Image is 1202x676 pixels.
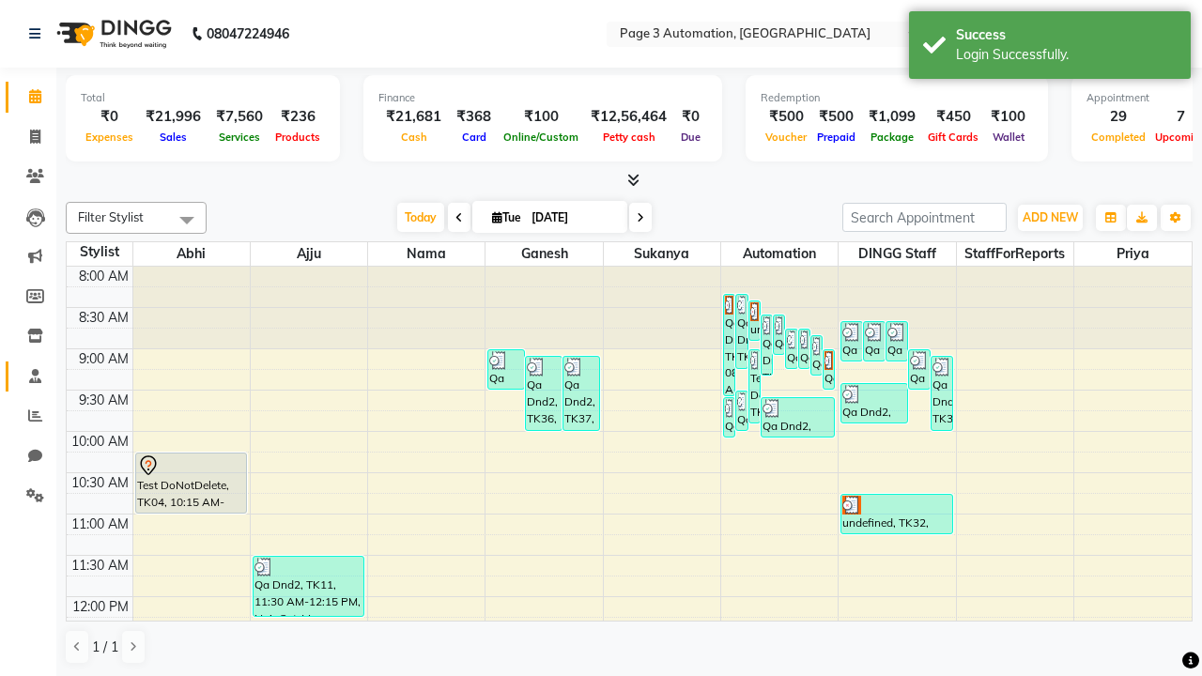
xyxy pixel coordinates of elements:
div: ₹21,681 [378,106,449,128]
div: 10:00 AM [68,432,132,452]
div: Login Successfully. [956,45,1177,65]
span: Cash [396,131,432,144]
div: ₹100 [983,106,1033,128]
span: Services [214,131,265,144]
span: DINGG Staff [839,242,955,266]
div: Qa Dnd2, TK24, 08:20 AM-09:15 AM, Special Hair Wash- Men [736,295,747,368]
div: Qa Dnd2, TK30, 09:00 AM-09:30 AM, Hair cut Below 12 years (Boy) [909,350,930,389]
div: Qa Dnd2, TK29, 09:00 AM-09:30 AM, Hair cut Below 12 years (Boy) [488,350,524,389]
div: Qa Dnd2, TK35, 09:30 AM-10:00 AM, Hair Cut By Expert-Men [736,392,747,430]
span: Filter Stylist [78,209,144,224]
span: Online/Custom [499,131,583,144]
div: Qa Dnd2, TK25, 08:45 AM-09:15 AM, Hair Cut By Expert-Men [786,330,796,368]
div: ₹500 [761,106,811,128]
span: Package [866,131,918,144]
button: ADD NEW [1018,205,1083,231]
span: Sukanya [604,242,720,266]
span: Automation [721,242,838,266]
div: Qa Dnd2, TK26, 08:45 AM-09:15 AM, Hair Cut By Expert-Men [799,330,809,368]
div: Qa Dnd2, TK36, 09:05 AM-10:00 AM, Special Hair Wash- Men [526,357,562,430]
div: ₹100 [499,106,583,128]
span: ADD NEW [1023,210,1078,224]
div: ₹21,996 [138,106,208,128]
div: ₹236 [270,106,325,128]
div: Qa Dnd2, TK39, 09:35 AM-10:05 AM, Hair cut Below 12 years (Boy) [724,398,734,437]
div: Qa Dnd2, TK37, 09:05 AM-10:00 AM, Special Hair Wash- Men [563,357,599,430]
b: 08047224946 [207,8,289,60]
div: 9:00 AM [75,349,132,369]
div: 10:30 AM [68,473,132,493]
div: 11:30 AM [68,556,132,576]
span: Products [270,131,325,144]
span: StaffForReports [957,242,1073,266]
div: Qa Dnd2, TK31, 09:00 AM-09:30 AM, Hair cut Below 12 years (Boy) [824,350,834,389]
span: Nama [368,242,485,266]
span: Priya [1074,242,1192,266]
span: Due [676,131,705,144]
div: ₹368 [449,106,499,128]
div: ₹450 [923,106,983,128]
div: ₹0 [674,106,707,128]
div: Qa Dnd2, TK28, 08:35 AM-09:20 AM, Hair Cut-Men [762,315,772,375]
span: Sales [155,131,192,144]
div: ₹7,560 [208,106,270,128]
span: Today [397,203,444,232]
div: Qa Dnd2, TK27, 08:50 AM-09:20 AM, Hair Cut By Expert-Men [811,336,822,375]
input: Search Appointment [842,203,1007,232]
span: Gift Cards [923,131,983,144]
div: 9:30 AM [75,391,132,410]
div: Qa Dnd2, TK38, 09:05 AM-10:00 AM, Special Hair Wash- Men [932,357,952,430]
div: Test DoNotDelete, TK33, 09:00 AM-09:55 AM, Special Hair Wash- Men [749,350,760,422]
span: Prepaid [812,131,860,144]
div: 8:30 AM [75,308,132,328]
div: Redemption [761,90,1033,106]
span: Petty cash [598,131,660,144]
div: Qa Dnd2, TK20, 08:35 AM-09:05 AM, Hair cut Below 12 years (Boy) [774,315,784,354]
span: Voucher [761,131,811,144]
div: ₹1,099 [861,106,923,128]
input: 2025-09-02 [526,204,620,232]
div: ₹500 [811,106,861,128]
div: undefined, TK32, 10:45 AM-11:15 AM, Hair Cut-Men [841,495,951,533]
span: Tue [487,210,526,224]
div: 8:00 AM [75,267,132,286]
span: Expenses [81,131,138,144]
span: Abhi [133,242,250,266]
span: Ajju [251,242,367,266]
div: Qa Dnd2, TK22, 08:40 AM-09:10 AM, Hair Cut By Expert-Men [864,322,885,361]
div: Qa Dnd2, TK34, 09:25 AM-09:55 AM, Hair cut Below 12 years (Boy) [841,384,907,422]
img: logo [48,8,177,60]
div: Success [956,25,1177,45]
span: Completed [1086,131,1150,144]
div: undefined, TK18, 08:25 AM-08:55 AM, Hair cut Below 12 years (Boy) [749,301,760,340]
span: 1 / 1 [92,638,118,657]
div: Stylist [67,242,132,262]
div: Qa Dnd2, TK11, 11:30 AM-12:15 PM, Hair Cut-Men [254,557,363,616]
div: Total [81,90,325,106]
div: Qa Dnd2, TK19, 08:20 AM-09:35 AM, Hair Cut By Expert-Men,Hair Cut-Men [724,295,734,395]
div: Qa Dnd2, TK23, 08:40 AM-09:10 AM, Hair cut Below 12 years (Boy) [886,322,907,361]
div: 11:00 AM [68,515,132,534]
div: ₹0 [81,106,138,128]
div: Test DoNotDelete, TK04, 10:15 AM-11:00 AM, Hair Cut-Men [136,453,246,513]
div: Qa Dnd2, TK40, 09:35 AM-10:05 AM, Hair cut Below 12 years (Boy) [762,398,835,437]
div: ₹12,56,464 [583,106,674,128]
div: 29 [1086,106,1150,128]
div: 12:00 PM [69,597,132,617]
span: Wallet [988,131,1029,144]
span: Card [457,131,491,144]
div: Finance [378,90,707,106]
span: Ganesh [485,242,602,266]
div: Qa Dnd2, TK21, 08:40 AM-09:10 AM, Hair Cut By Expert-Men [841,322,862,361]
